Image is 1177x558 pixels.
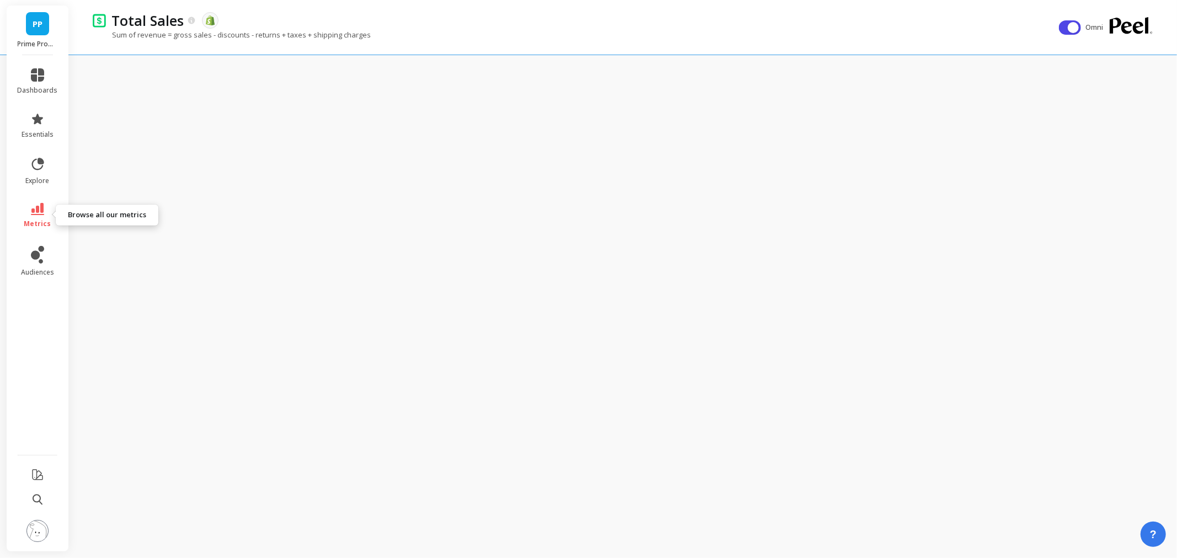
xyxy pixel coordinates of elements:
iframe: Omni Embed [75,53,1177,558]
span: Omni [1085,22,1105,33]
span: essentials [22,130,54,139]
span: dashboards [18,86,58,95]
p: Total Sales [111,11,184,30]
img: api.shopify.svg [205,15,215,25]
button: ? [1141,522,1166,547]
p: Sum of revenue = gross sales - discounts - returns + taxes + shipping charges [93,30,371,40]
span: explore [26,176,50,185]
span: PP [33,18,42,30]
span: ? [1150,527,1157,542]
img: header icon [93,13,106,27]
img: profile picture [26,520,49,542]
span: metrics [24,219,51,228]
p: Prime Prometics™ [18,40,58,49]
span: audiences [21,268,54,277]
